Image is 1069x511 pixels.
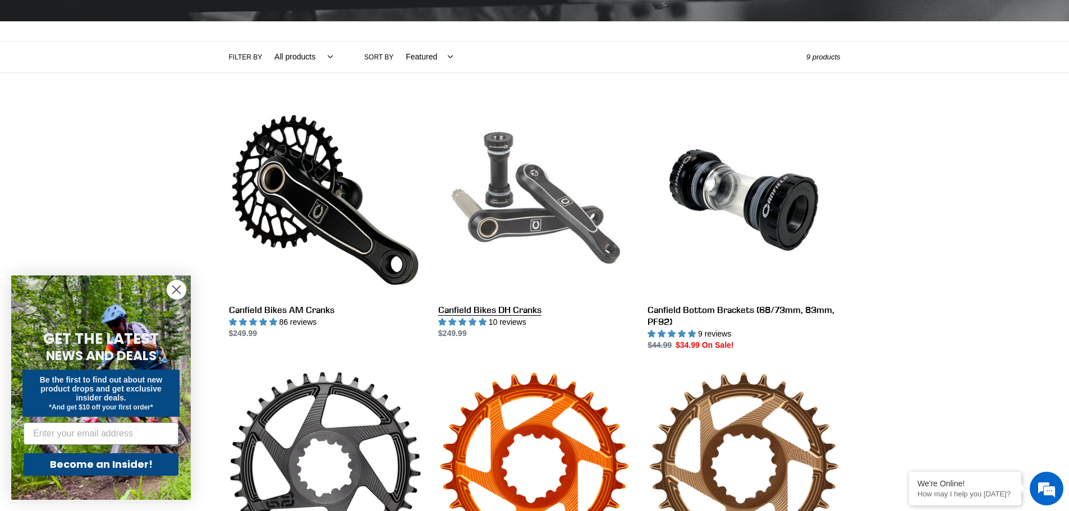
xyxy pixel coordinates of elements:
label: Filter by [229,52,263,62]
span: NEWS AND DEALS [46,347,157,365]
button: Become an Insider! [24,453,178,476]
p: How may I help you today? [917,490,1013,498]
span: Be the first to find out about new product drops and get exclusive insider deals. [40,375,163,402]
span: 9 products [806,53,841,61]
span: *And get $10 off your first order* [49,403,153,411]
label: Sort by [364,52,393,62]
div: We're Online! [917,479,1013,488]
input: Enter your email address [24,422,178,445]
button: Close dialog [167,280,186,300]
span: GET THE LATEST [43,329,159,349]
